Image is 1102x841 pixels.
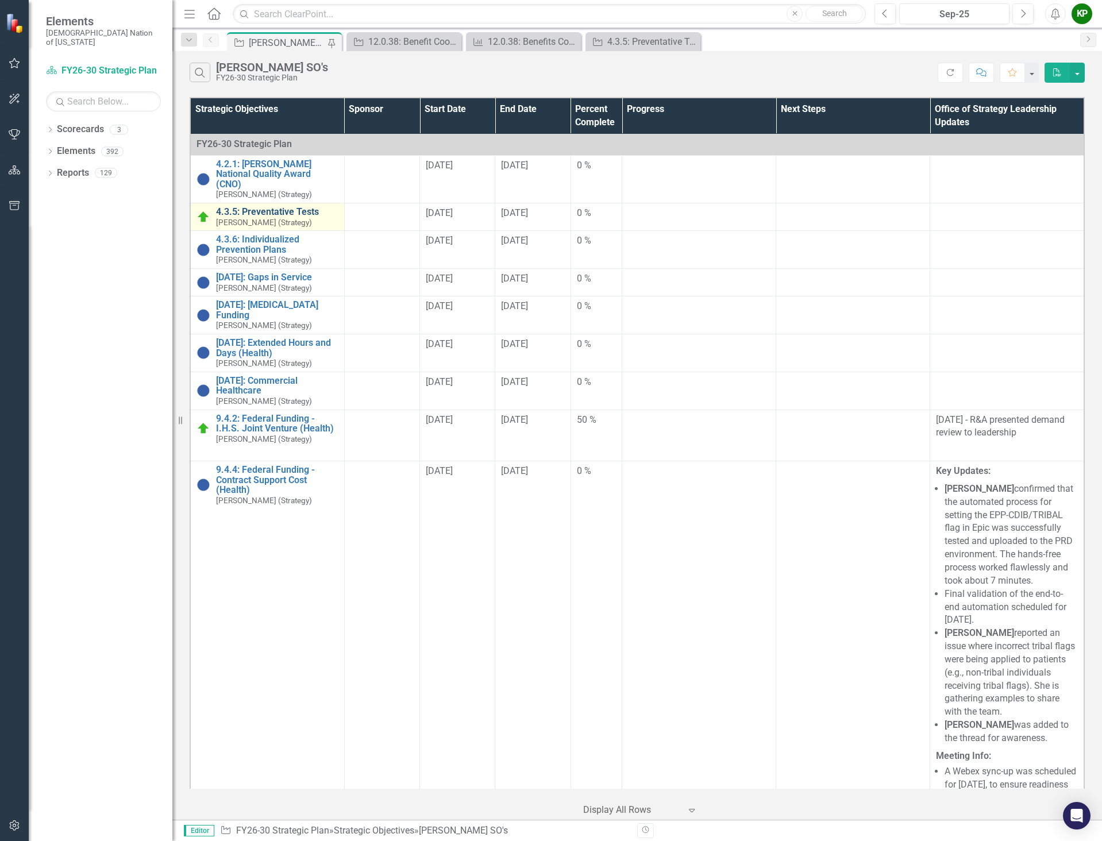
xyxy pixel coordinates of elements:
[216,435,312,443] small: [PERSON_NAME] (Strategy)
[46,14,161,28] span: Elements
[622,203,776,231] td: Double-Click to Edit
[501,160,528,171] span: [DATE]
[426,207,453,218] span: [DATE]
[420,410,495,461] td: Double-Click to Edit
[101,146,124,156] div: 392
[571,203,622,231] td: Double-Click to Edit
[495,410,571,461] td: Double-Click to Edit
[571,296,622,334] td: Double-Click to Edit
[930,269,1084,296] td: Double-Click to Edit
[216,61,328,74] div: [PERSON_NAME] SO's
[899,3,1009,24] button: Sep-25
[622,334,776,372] td: Double-Click to Edit
[190,461,344,811] td: Double-Click to Edit Right Click for Context Menu
[776,372,930,410] td: Double-Click to Edit
[501,273,528,284] span: [DATE]
[46,28,161,47] small: [DEMOGRAPHIC_DATA] Nation of [US_STATE]
[196,384,210,398] img: Not Started
[344,203,419,231] td: Double-Click to Edit
[184,825,214,836] span: Editor
[622,155,776,203] td: Double-Click to Edit
[196,210,210,224] img: On Target
[1072,3,1092,24] button: KP
[571,231,622,269] td: Double-Click to Edit
[622,269,776,296] td: Double-Click to Edit
[216,359,312,368] small: [PERSON_NAME] (Strategy)
[420,461,495,811] td: Double-Click to Edit
[216,397,312,406] small: [PERSON_NAME] (Strategy)
[420,269,495,296] td: Double-Click to Edit
[577,376,616,389] div: 0 %
[577,234,616,248] div: 0 %
[577,414,616,427] div: 50 %
[426,160,453,171] span: [DATE]
[426,338,453,349] span: [DATE]
[216,190,312,199] small: [PERSON_NAME] (Strategy)
[469,34,578,49] a: 12.0.38: Benefits Coordinators Processes
[344,410,419,461] td: Double-Click to Edit
[368,34,458,49] div: 12.0.38: Benefit Coordinators Processes
[420,334,495,372] td: Double-Click to Edit
[501,414,528,425] span: [DATE]
[334,825,414,836] a: Strategic Objectives
[190,269,344,296] td: Double-Click to Edit Right Click for Context Menu
[46,91,161,111] input: Search Below...
[495,203,571,231] td: Double-Click to Edit
[190,203,344,231] td: Double-Click to Edit Right Click for Context Menu
[216,496,312,505] small: [PERSON_NAME] (Strategy)
[936,750,991,761] strong: Meeting Info:
[622,372,776,410] td: Double-Click to Edit
[936,414,1078,442] p: [DATE] - R&A presented demand review to leadership
[776,155,930,203] td: Double-Click to Edit
[577,338,616,351] div: 0 %
[571,461,622,811] td: Double-Click to Edit
[495,372,571,410] td: Double-Click to Edit
[57,123,104,136] a: Scorecards
[196,138,292,149] span: FY26-30 Strategic Plan
[945,483,1014,494] strong: [PERSON_NAME]
[571,410,622,461] td: Double-Click to Edit
[216,284,312,292] small: [PERSON_NAME] (Strategy)
[426,465,453,476] span: [DATE]
[196,276,210,290] img: Not Started
[344,334,419,372] td: Double-Click to Edit
[95,168,117,178] div: 129
[501,338,528,349] span: [DATE]
[936,465,991,476] strong: Key Updates:
[190,334,344,372] td: Double-Click to Edit Right Click for Context Menu
[577,207,616,220] div: 0 %
[945,588,1078,627] li: Final validation of the end-to-end automation scheduled for [DATE].
[930,461,1084,811] td: Double-Click to Edit
[776,231,930,269] td: Double-Click to Edit
[495,461,571,811] td: Double-Click to Edit
[571,334,622,372] td: Double-Click to Edit
[420,231,495,269] td: Double-Click to Edit
[46,64,161,78] a: FY26-30 Strategic Plan
[220,824,629,838] div: » »
[196,172,210,186] img: Not Started
[420,203,495,231] td: Double-Click to Edit
[233,4,866,24] input: Search ClearPoint...
[57,167,89,180] a: Reports
[622,231,776,269] td: Double-Click to Edit
[196,422,210,435] img: On Target
[577,159,616,172] div: 0 %
[1063,802,1091,830] div: Open Intercom Messenger
[930,296,1084,334] td: Double-Click to Edit
[577,465,616,478] div: 0 %
[196,243,210,257] img: Not Started
[216,321,312,330] small: [PERSON_NAME] (Strategy)
[776,203,930,231] td: Double-Click to Edit
[622,461,776,811] td: Double-Click to Edit
[190,372,344,410] td: Double-Click to Edit Right Click for Context Menu
[216,414,338,434] a: 9.4.2: Federal Funding - I.H.S. Joint Venture (Health)
[945,719,1014,730] strong: [PERSON_NAME]
[495,296,571,334] td: Double-Click to Edit
[190,410,344,461] td: Double-Click to Edit Right Click for Context Menu
[216,338,338,358] a: [DATE]: Extended Hours and Days (Health)
[607,34,698,49] div: 4.3.5: Preventative Tests
[501,465,528,476] span: [DATE]
[501,300,528,311] span: [DATE]
[945,483,1078,588] li: confirmed that the automated process for setting the EPP-CDIB/TRIBAL flag in Epic was successfull...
